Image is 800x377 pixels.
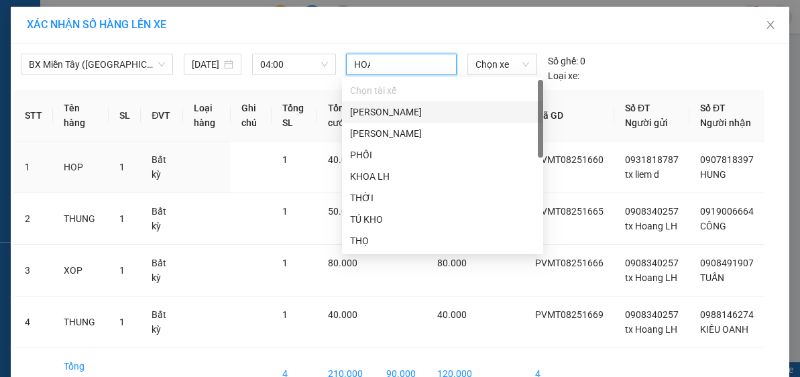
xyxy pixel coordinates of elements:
td: 1 [14,142,53,193]
th: Tổng SL [272,90,317,142]
div: [PERSON_NAME] [350,126,535,141]
td: THUNG [53,193,109,245]
span: CÔNG [700,221,726,231]
td: 2 [14,193,53,245]
span: 0908340257 [625,258,679,268]
span: 1 [119,213,125,224]
span: 80.000 [328,258,357,268]
div: [PERSON_NAME] [350,105,535,119]
span: BX Miền Tây (Hàng Ngoài) [29,54,165,74]
span: tx Hoang LH [625,221,677,231]
div: tx Hoang LH [11,44,105,60]
span: 0919006664 [700,206,754,217]
span: 0931818787 [625,154,679,165]
td: 3 [14,245,53,297]
span: 1 [119,317,125,327]
div: TÚ KHO [342,209,543,230]
span: 40.000 [328,309,357,320]
span: PVMT08251665 [535,206,604,217]
div: PV Miền Tây [11,11,105,44]
span: 0907818397 [700,154,754,165]
th: SL [109,90,141,142]
td: 4 [14,297,53,348]
div: 0908340257 [11,60,105,78]
span: Nhận: [115,13,147,27]
div: 0967074778 Phuong Vinh Loc BC [11,78,105,127]
th: Tên hàng [53,90,109,142]
span: HUNG [700,169,726,180]
div: HANG NGOAI [115,11,230,44]
span: tx liem d [625,169,659,180]
th: Ghi chú [231,90,272,142]
td: THUNG [53,297,109,348]
span: tx Hoang LH [625,324,677,335]
span: Số ĐT [700,103,726,113]
span: close [765,19,776,30]
span: 1 [119,265,125,276]
div: 0 [548,54,585,68]
div: KHOA LH [342,166,543,187]
span: Người nhận [700,117,751,128]
span: 0908340257 [625,206,679,217]
th: Mã GD [524,90,614,142]
span: 1 [282,258,288,268]
div: THỌ [350,233,535,248]
span: PVMT08251669 [535,309,604,320]
span: 80.000 [437,258,467,268]
span: TUẤN [700,272,724,283]
div: Chọn tài xế [342,80,543,101]
div: KHOA LH [350,169,535,184]
span: 0988146274 [700,309,754,320]
span: tx Hoang LH [625,272,677,283]
span: Gửi: [11,13,32,27]
div: TÚ KHO [350,212,535,227]
span: Số ghế: [548,54,578,68]
div: THỜI [342,187,543,209]
span: Số ĐT [625,103,650,113]
div: HOÀNG C [342,123,543,144]
input: 14/08/2025 [192,57,221,72]
td: Bất kỳ [141,142,183,193]
div: Chọn tài xế [350,83,535,98]
span: 04:00 [260,54,329,74]
span: 40.000 [328,154,357,165]
span: Chọn xe [475,54,529,74]
div: KIỀU OANH [115,44,230,60]
span: PVMT08251666 [535,258,604,268]
span: 1 [119,162,125,172]
td: HOP [53,142,109,193]
span: 40.000 [437,309,467,320]
div: THỜI [350,191,535,205]
span: 1 [282,206,288,217]
div: PHỐI [342,144,543,166]
button: Close [752,7,789,44]
span: KIỀU OANH [700,324,748,335]
td: XOP [53,245,109,297]
span: phu my [134,78,201,102]
div: PHỐI [350,148,535,162]
span: Loại xe: [548,68,579,83]
span: 0908491907 [700,258,754,268]
th: STT [14,90,53,142]
td: Bất kỳ [141,193,183,245]
span: 50.000 [328,206,357,217]
span: 1 [282,154,288,165]
td: Bất kỳ [141,297,183,348]
span: DĐ: [115,86,134,100]
span: 1 [282,309,288,320]
span: 0908340257 [625,309,679,320]
td: Bất kỳ [141,245,183,297]
th: Tổng cước [317,90,376,142]
div: HOÀNG B [342,101,543,123]
th: ĐVT [141,90,183,142]
th: Loại hàng [183,90,231,142]
span: Người gửi [625,117,668,128]
div: THỌ [342,230,543,252]
div: 0988146274 [115,60,230,78]
span: PVMT08251660 [535,154,604,165]
span: XÁC NHẬN SỐ HÀNG LÊN XE [27,18,166,31]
